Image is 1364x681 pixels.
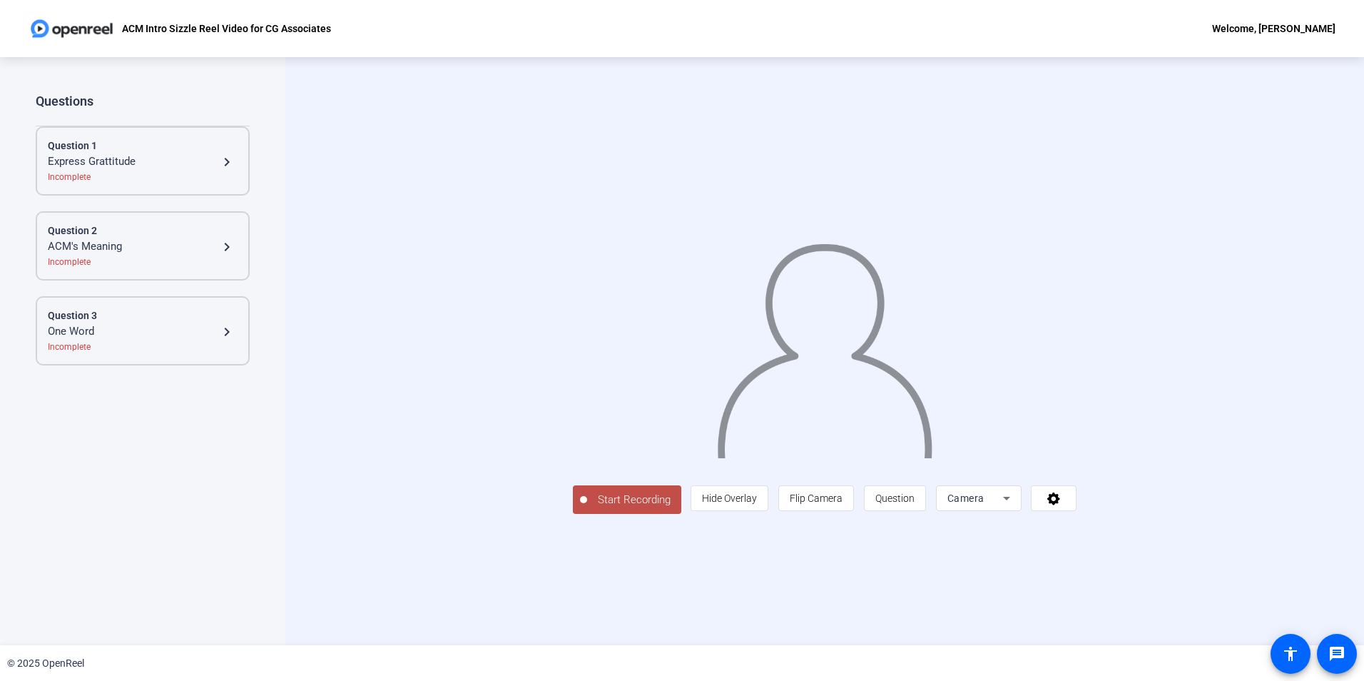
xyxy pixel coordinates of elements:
button: Flip Camera [778,485,854,511]
div: Express Grattitude [48,153,218,171]
mat-icon: navigate_next [218,323,235,340]
img: OpenReel logo [29,14,115,43]
img: overlay [716,231,934,458]
p: ACM Intro Sizzle Reel Video for CG Associates [122,20,331,37]
div: © 2025 OpenReel [7,656,84,671]
span: Question [875,493,915,504]
div: ACM's Meaning [48,238,218,256]
div: One Word [48,323,218,340]
span: Start Recording [587,492,681,508]
button: Question [864,485,926,511]
div: Question 1 [48,138,238,153]
mat-icon: accessibility [1282,645,1299,662]
mat-icon: navigate_next [218,153,235,171]
mat-icon: message [1328,645,1345,662]
mat-icon: navigate_next [218,238,235,256]
span: Flip Camera [790,493,843,504]
button: Start Recording [573,485,681,514]
div: Questions [36,93,250,110]
div: Incomplete [48,340,238,353]
div: Welcome, [PERSON_NAME] [1212,20,1335,37]
button: Hide Overlay [691,485,768,511]
span: Hide Overlay [702,493,757,504]
div: Question 2 [48,223,238,238]
div: Incomplete [48,256,238,268]
div: Incomplete [48,171,238,183]
span: Camera [947,493,984,504]
div: Question 3 [48,308,238,323]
